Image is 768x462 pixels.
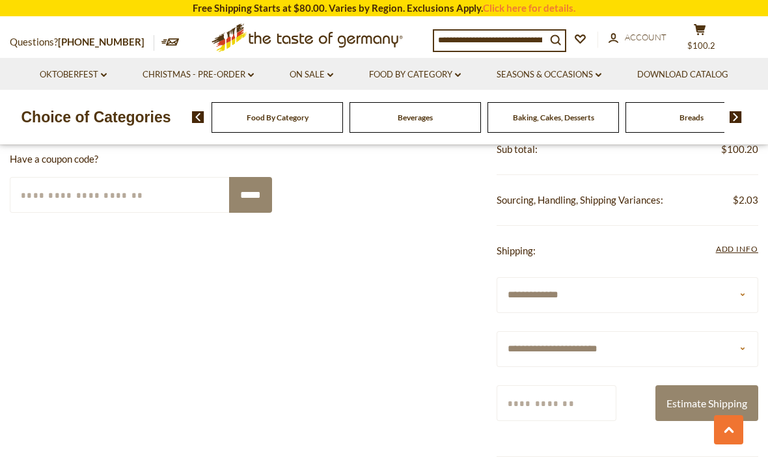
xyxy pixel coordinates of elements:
[721,141,758,157] span: $100.20
[290,68,333,82] a: On Sale
[192,111,204,123] img: previous arrow
[497,194,663,206] span: Sourcing, Handling, Shipping Variances:
[680,23,719,56] button: $100.2
[655,385,758,421] button: Estimate Shipping
[679,113,704,122] a: Breads
[625,32,666,42] span: Account
[513,113,594,122] a: Baking, Cakes, Desserts
[730,111,742,123] img: next arrow
[247,113,309,122] a: Food By Category
[716,244,758,254] span: Add Info
[497,68,601,82] a: Seasons & Occasions
[10,34,154,51] p: Questions?
[369,68,461,82] a: Food By Category
[733,192,758,208] span: $2.03
[143,68,254,82] a: Christmas - PRE-ORDER
[58,36,144,48] a: [PHONE_NUMBER]
[497,143,538,155] span: Sub total:
[398,113,433,122] a: Beverages
[637,68,728,82] a: Download Catalog
[609,31,666,45] a: Account
[687,40,715,51] span: $100.2
[40,68,107,82] a: Oktoberfest
[483,2,575,14] a: Click here for details.
[497,245,536,256] span: Shipping:
[10,151,272,167] p: Have a coupon code?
